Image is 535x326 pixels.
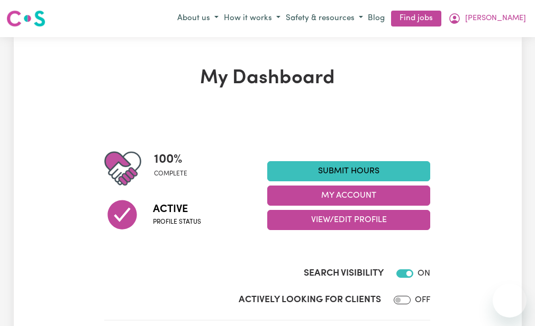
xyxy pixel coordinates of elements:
[418,269,430,278] span: ON
[304,267,384,280] label: Search Visibility
[465,13,526,24] span: [PERSON_NAME]
[154,169,187,179] span: complete
[6,9,46,28] img: Careseekers logo
[366,11,387,27] a: Blog
[391,11,441,27] a: Find jobs
[267,210,430,230] button: View/Edit Profile
[446,10,529,28] button: My Account
[154,150,196,187] div: Profile completeness: 100%
[267,186,430,206] button: My Account
[6,6,46,31] a: Careseekers logo
[221,10,283,28] button: How it works
[153,201,201,217] span: Active
[283,10,366,28] button: Safety & resources
[104,67,430,91] h1: My Dashboard
[267,161,430,181] a: Submit Hours
[493,284,527,318] iframe: Button to launch messaging window
[415,296,430,304] span: OFF
[153,217,201,227] span: Profile status
[239,293,381,307] label: Actively Looking for Clients
[154,150,187,169] span: 100 %
[175,10,221,28] button: About us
